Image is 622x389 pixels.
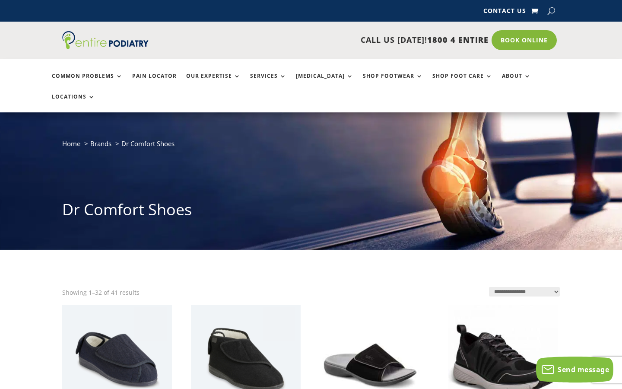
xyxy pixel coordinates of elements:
a: Book Online [492,30,557,50]
button: Send message [536,357,613,383]
a: About [502,73,531,92]
a: Entire Podiatry [62,42,149,51]
a: Our Expertise [186,73,241,92]
p: Showing 1–32 of 41 results [62,287,140,298]
a: Contact Us [483,8,526,17]
span: 1800 4 ENTIRE [427,35,489,45]
a: Locations [52,94,95,112]
a: Shop Footwear [363,73,423,92]
a: Brands [90,139,111,148]
a: Shop Foot Care [432,73,492,92]
p: CALL US [DATE]! [177,35,489,46]
nav: breadcrumb [62,138,560,156]
img: logo (1) [62,31,149,49]
a: Home [62,139,80,148]
a: [MEDICAL_DATA] [296,73,353,92]
h1: Dr Comfort Shoes [62,199,560,225]
a: Pain Locator [132,73,177,92]
a: Common Problems [52,73,123,92]
a: Services [250,73,286,92]
select: Shop order [489,287,560,297]
span: Dr Comfort Shoes [121,139,175,148]
span: Send message [558,365,609,374]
